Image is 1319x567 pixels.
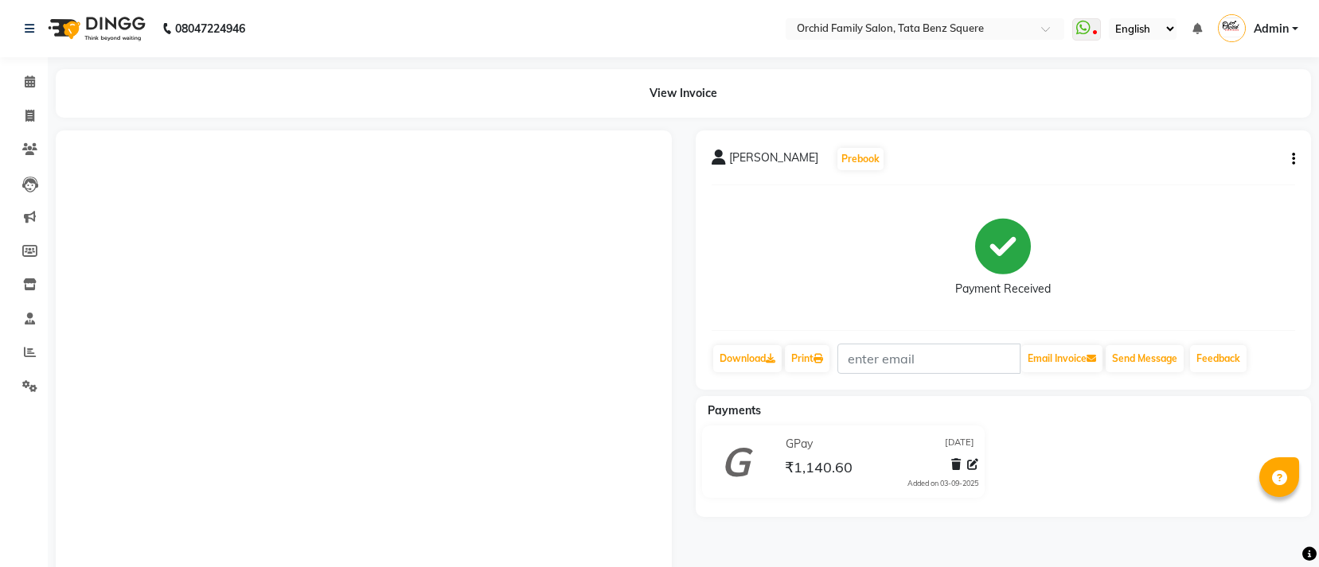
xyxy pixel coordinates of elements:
[713,345,782,372] a: Download
[56,69,1311,118] div: View Invoice
[955,281,1051,297] div: Payment Received
[1254,21,1289,37] span: Admin
[41,6,150,51] img: logo
[729,150,818,172] span: [PERSON_NAME]
[945,436,974,452] span: [DATE]
[1021,345,1102,372] button: Email Invoice
[837,344,1020,374] input: enter email
[786,436,813,452] span: GPay
[708,403,761,417] span: Payments
[785,345,829,372] a: Print
[837,148,884,170] button: Prebook
[1218,14,1246,42] img: Admin
[175,6,245,51] b: 08047224946
[1252,503,1303,551] iframe: chat widget
[1190,345,1247,372] a: Feedback
[785,458,853,480] span: ₹1,140.60
[907,478,978,489] div: Added on 03-09-2025
[1106,345,1184,372] button: Send Message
